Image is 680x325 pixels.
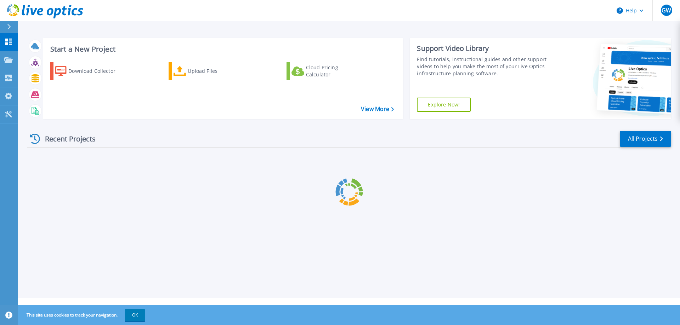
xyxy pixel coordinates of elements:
div: Recent Projects [27,130,105,147]
div: Upload Files [188,64,244,78]
a: Download Collector [50,62,129,80]
span: This site uses cookies to track your navigation. [19,309,145,321]
a: All Projects [620,131,671,147]
a: Explore Now! [417,98,471,112]
a: View More [361,106,394,112]
div: Find tutorials, instructional guides and other support videos to help you make the most of your L... [417,56,550,77]
h3: Start a New Project [50,45,394,53]
span: GW [662,7,671,13]
div: Cloud Pricing Calculator [306,64,363,78]
button: OK [125,309,145,321]
a: Cloud Pricing Calculator [287,62,365,80]
div: Download Collector [68,64,125,78]
div: Support Video Library [417,44,550,53]
a: Upload Files [169,62,248,80]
